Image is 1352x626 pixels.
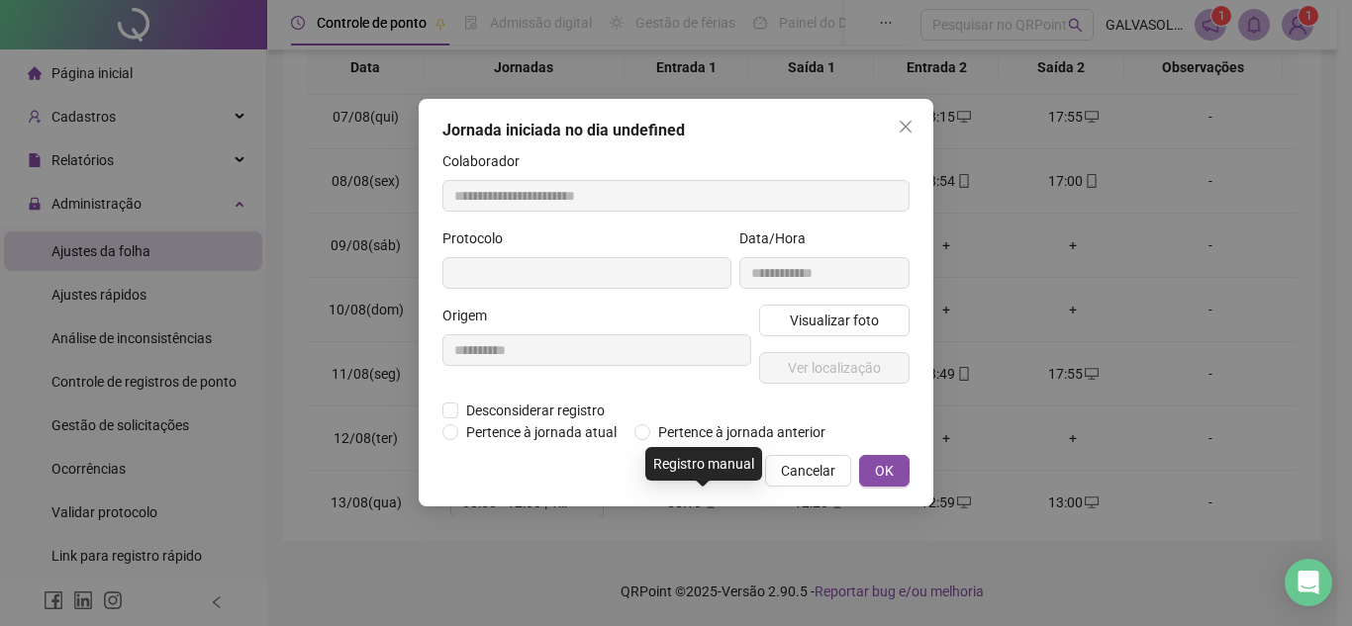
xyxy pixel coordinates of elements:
[650,421,833,443] span: Pertence à jornada anterior
[442,305,500,326] label: Origem
[458,400,613,421] span: Desconsiderar registro
[875,460,894,482] span: OK
[890,111,921,142] button: Close
[1285,559,1332,606] div: Open Intercom Messenger
[442,119,910,142] div: Jornada iniciada no dia undefined
[781,460,835,482] span: Cancelar
[898,119,914,134] span: close
[739,227,819,249] label: Data/Hora
[442,150,532,172] label: Colaborador
[759,352,910,384] button: Ver localização
[765,455,851,487] button: Cancelar
[442,227,516,249] label: Protocolo
[859,455,910,487] button: OK
[790,310,879,331] span: Visualizar foto
[759,305,910,336] button: Visualizar foto
[458,421,625,443] span: Pertence à jornada atual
